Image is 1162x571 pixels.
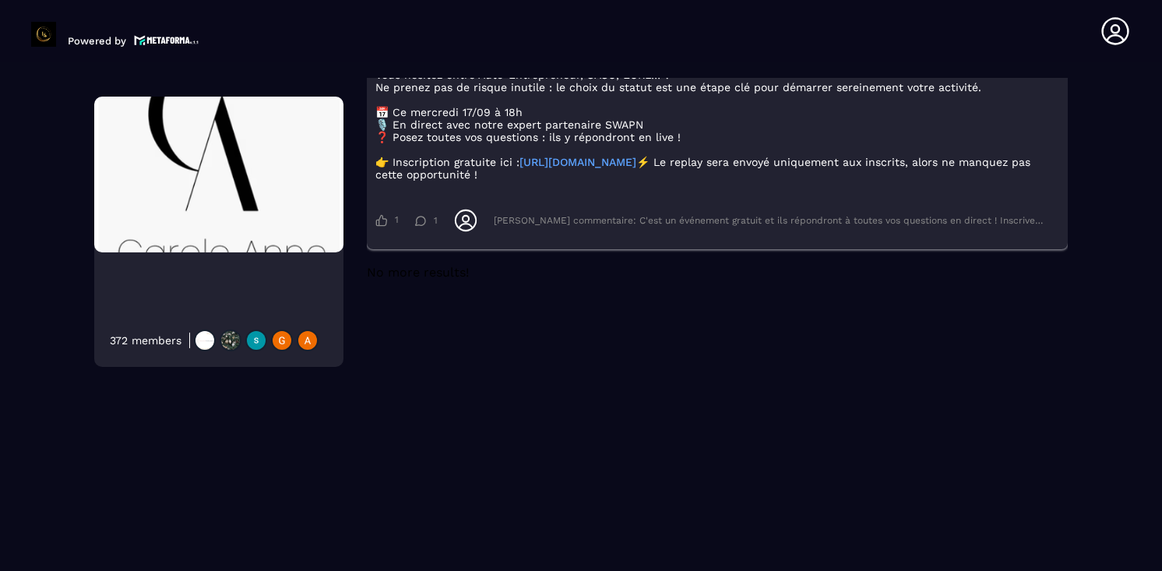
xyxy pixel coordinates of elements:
[375,69,1059,181] p: Vous hésitez entre Auto-Entrepreneur, SASU, EURL… ? Ne prenez pas de risque inutile : le choix du...
[220,330,241,351] img: https://production-metaforma-bucket.s3.fr-par.scw.cloud/production-metaforma-bucket/users/May2025...
[395,214,399,227] span: 1
[297,330,319,351] img: https://production-metaforma-bucket.s3.fr-par.scw.cloud/production-metaforma-bucket/users/May2025...
[494,215,1044,226] div: [PERSON_NAME] commentaire: C'est un événement gratuit et ils répondront à toutes vos questions en...
[110,334,181,347] div: 372 members
[68,35,126,47] p: Powered by
[434,215,438,226] span: 1
[271,330,293,351] img: https://production-metaforma-bucket.s3.fr-par.scw.cloud/production-metaforma-bucket/users/Septemb...
[31,22,56,47] img: logo-branding
[367,265,469,280] span: No more results!
[194,330,216,351] img: https://production-metaforma-bucket.s3.fr-par.scw.cloud/production-metaforma-bucket/users/Septemb...
[245,330,267,351] img: https://production-metaforma-bucket.s3.fr-par.scw.cloud/production-metaforma-bucket/users/May2025...
[94,97,343,252] img: Community background
[519,156,636,168] a: [URL][DOMAIN_NAME]
[134,33,199,47] img: logo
